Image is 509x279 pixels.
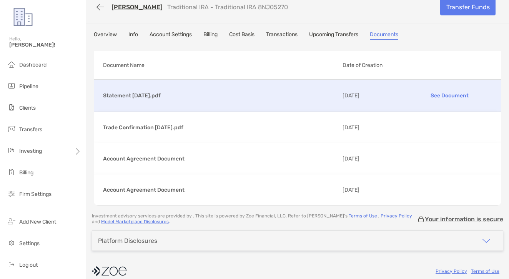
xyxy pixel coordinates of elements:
[111,3,163,11] a: [PERSON_NAME]
[343,60,498,70] p: Date of Creation
[7,189,16,198] img: firm-settings icon
[19,62,47,68] span: Dashboard
[7,217,16,226] img: add_new_client icon
[229,31,254,40] a: Cost Basis
[7,103,16,112] img: clients icon
[7,167,16,177] img: billing icon
[103,91,336,100] p: Statement [DATE].pdf
[19,83,38,90] span: Pipeline
[436,269,467,274] a: Privacy Policy
[7,260,16,269] img: logout icon
[425,216,503,223] p: Your information is secure
[471,269,499,274] a: Terms of Use
[9,3,37,31] img: Zoe Logo
[370,31,398,40] a: Documents
[98,237,157,244] div: Platform Disclosures
[19,262,38,268] span: Log out
[343,154,401,164] p: [DATE]
[19,105,36,111] span: Clients
[19,191,52,197] span: Firm Settings
[103,60,336,70] p: Document Name
[19,169,33,176] span: Billing
[167,3,288,11] p: Traditional IRA - Traditional IRA 8NJ05270
[19,126,42,133] span: Transfers
[103,185,336,195] p: Account Agreement Document
[343,185,401,195] p: [DATE]
[19,219,56,225] span: Add New Client
[343,91,401,100] p: [DATE]
[94,31,117,40] a: Overview
[7,238,16,247] img: settings icon
[92,213,417,225] p: Investment advisory services are provided by . This site is powered by Zoe Financial, LLC. Refer ...
[19,240,40,247] span: Settings
[128,31,138,40] a: Info
[7,124,16,134] img: transfers icon
[7,146,16,155] img: investing icon
[150,31,192,40] a: Account Settings
[407,89,492,102] p: See Document
[343,123,401,132] p: [DATE]
[7,81,16,90] img: pipeline icon
[381,213,412,219] a: Privacy Policy
[7,60,16,69] img: dashboard icon
[9,42,81,48] span: [PERSON_NAME]!
[349,213,377,219] a: Terms of Use
[101,219,169,224] a: Model Marketplace Disclosures
[309,31,358,40] a: Upcoming Transfers
[482,236,491,246] img: icon arrow
[19,148,42,154] span: Investing
[103,154,336,164] p: Account Agreement Document
[266,31,298,40] a: Transactions
[103,123,336,132] p: Trade Confirmation [DATE].pdf
[203,31,218,40] a: Billing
